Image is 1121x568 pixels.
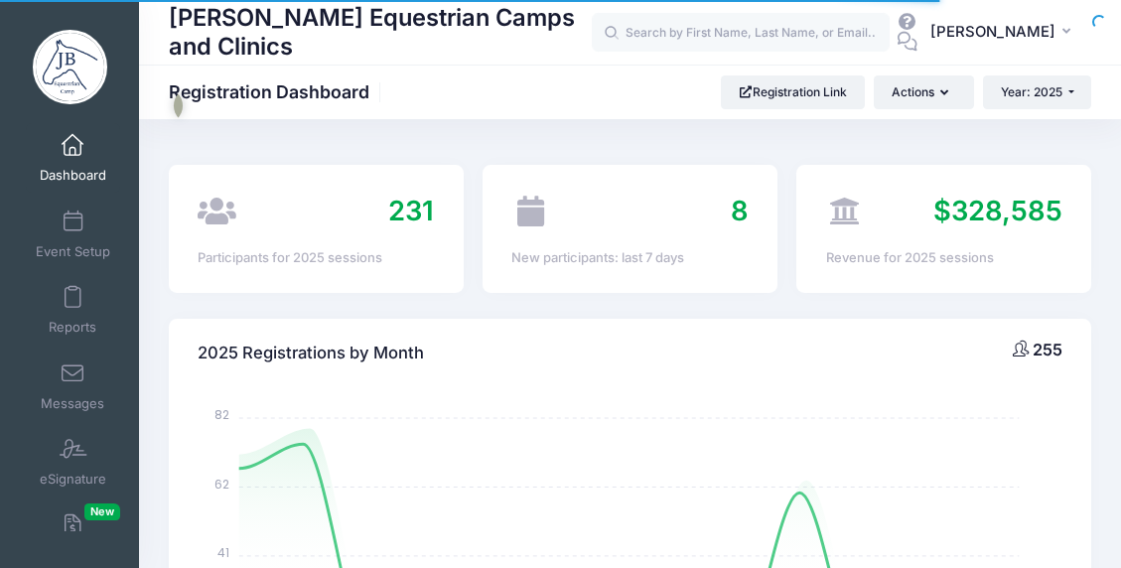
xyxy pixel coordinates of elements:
[826,248,1062,268] div: Revenue for 2025 sessions
[26,275,120,345] a: Reports
[1033,340,1062,359] span: 255
[26,200,120,269] a: Event Setup
[169,81,386,102] h1: Registration Dashboard
[731,194,749,227] span: 8
[217,544,229,561] tspan: 41
[917,10,1091,56] button: [PERSON_NAME]
[214,476,229,493] tspan: 62
[33,30,107,104] img: Jessica Braswell Equestrian Camps and Clinics
[41,395,104,412] span: Messages
[26,123,120,193] a: Dashboard
[592,13,890,53] input: Search by First Name, Last Name, or Email...
[49,320,96,337] span: Reports
[983,75,1091,109] button: Year: 2025
[933,194,1062,227] span: $328,585
[40,168,106,185] span: Dashboard
[84,503,120,520] span: New
[388,194,434,227] span: 231
[36,243,110,260] span: Event Setup
[26,352,120,421] a: Messages
[198,326,424,382] h4: 2025 Registrations by Month
[874,75,973,109] button: Actions
[721,75,865,109] a: Registration Link
[26,427,120,497] a: eSignature
[40,472,106,489] span: eSignature
[169,1,592,64] h1: [PERSON_NAME] Equestrian Camps and Clinics
[214,406,229,423] tspan: 82
[511,248,748,268] div: New participants: last 7 days
[198,248,434,268] div: Participants for 2025 sessions
[930,21,1055,43] span: [PERSON_NAME]
[1001,84,1062,99] span: Year: 2025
